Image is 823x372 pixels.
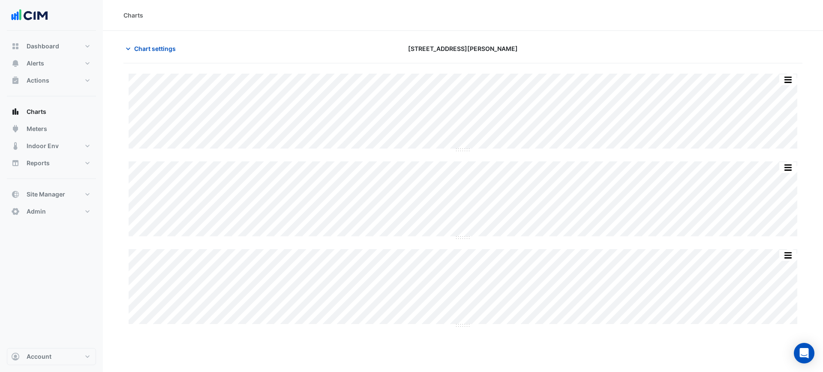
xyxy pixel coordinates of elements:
app-icon: Indoor Env [11,142,20,150]
span: Reports [27,159,50,167]
app-icon: Reports [11,159,20,167]
span: Actions [27,76,49,85]
button: More Options [779,162,796,173]
button: Dashboard [7,38,96,55]
button: Charts [7,103,96,120]
span: Admin [27,207,46,216]
button: Actions [7,72,96,89]
span: Alerts [27,59,44,68]
button: More Options [779,74,796,85]
button: Chart settings [123,41,181,56]
button: Site Manager [7,186,96,203]
button: Indoor Env [7,137,96,155]
button: Account [7,348,96,365]
span: Dashboard [27,42,59,51]
button: Admin [7,203,96,220]
app-icon: Actions [11,76,20,85]
button: More Options [779,250,796,261]
span: Indoor Env [27,142,59,150]
span: [STREET_ADDRESS][PERSON_NAME] [408,44,518,53]
span: Site Manager [27,190,65,199]
app-icon: Admin [11,207,20,216]
button: Meters [7,120,96,137]
app-icon: Charts [11,107,20,116]
span: Chart settings [134,44,176,53]
app-icon: Alerts [11,59,20,68]
div: Charts [123,11,143,20]
app-icon: Dashboard [11,42,20,51]
button: Alerts [7,55,96,72]
img: Company Logo [10,7,49,24]
app-icon: Site Manager [11,190,20,199]
span: Account [27,352,51,361]
span: Meters [27,125,47,133]
div: Open Intercom Messenger [794,343,814,363]
app-icon: Meters [11,125,20,133]
span: Charts [27,107,46,116]
button: Reports [7,155,96,172]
